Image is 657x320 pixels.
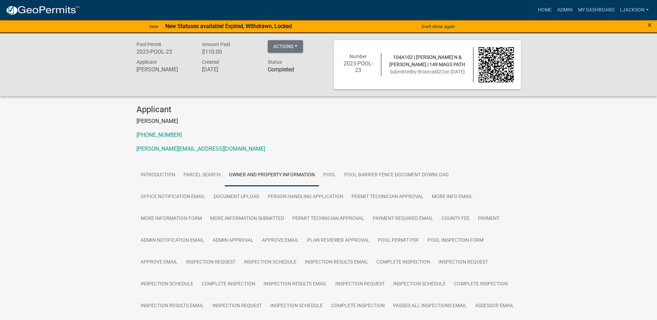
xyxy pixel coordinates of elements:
[412,69,444,74] span: by Briancald22
[303,230,374,252] a: Plan Reviewer Approval
[479,47,514,82] img: QR code
[136,164,179,186] a: Introduction
[327,295,389,317] a: Complete Inspection
[331,273,389,295] a: Inspection Request
[471,295,518,317] a: Assessor Email
[389,295,471,317] a: Passed All Inspections Email
[288,208,369,230] a: Permit Technician Approval
[206,208,288,230] a: More Information Submitted
[341,60,376,73] h6: 2023-POOL-23
[419,21,458,32] button: Don't show again
[136,42,161,47] span: Pool Permit
[474,208,504,230] a: Payment
[240,251,301,274] a: Inspection Schedule
[647,20,652,30] span: ×
[136,208,206,230] a: More Information Form
[268,59,282,65] span: Status
[369,208,437,230] a: Payment Required Email
[136,48,192,55] h6: 2023-POOL-23
[136,273,197,295] a: Inspection Schedule
[210,186,264,208] a: Document Upload
[390,69,465,74] span: Submitted on [DATE]
[349,54,367,59] span: Number
[136,145,265,152] a: [PERSON_NAME][EMAIL_ADDRESS][DOMAIN_NAME]
[136,230,208,252] a: Admin Notification Email
[268,40,303,53] button: Actions
[146,21,161,32] a: View
[389,273,450,295] a: Inspection Schedule
[136,132,182,138] a: [PHONE_NUMBER]
[202,42,230,47] span: Amount Paid
[374,230,423,252] a: Pool Permit PDF
[575,3,617,17] a: My Dashboard
[266,295,327,317] a: Inspection Schedule
[259,273,331,295] a: Inspection Results Email
[617,3,651,17] a: ljackson
[268,66,294,73] strong: Completed
[347,186,428,208] a: Permit Technician Approval
[450,273,512,295] a: Complete Inspection
[208,295,266,317] a: Inspection Request
[136,295,208,317] a: Inspection Results Email
[428,186,477,208] a: More Info Email
[136,251,182,274] a: Approve Email
[165,23,292,29] strong: New Statuses available! Expired, Withdrawn, Locked
[136,186,210,208] a: Office Notification Email
[197,273,259,295] a: Complete Inspection
[136,66,192,73] h6: [PERSON_NAME]
[423,230,488,252] a: Pool Inspection Form
[264,186,347,208] a: Person Handling Application
[535,3,554,17] a: Home
[437,208,474,230] a: County Fee
[182,251,240,274] a: Inspection Request
[179,164,225,186] a: Parcel search
[372,251,434,274] a: Complete Inspection
[434,251,492,274] a: Inspection Request
[319,164,340,186] a: Pool
[647,21,652,29] button: Close
[202,66,257,73] h6: [DATE]
[340,164,453,186] a: Pool Barrier Fence Document Download
[554,3,575,17] a: Admin
[202,48,257,55] h6: $110.00
[136,59,157,65] span: Applicant
[208,230,258,252] a: Admin Approval
[136,117,521,125] p: [PERSON_NAME]
[301,251,372,274] a: Inspection Results Email
[136,105,521,115] h4: Applicant
[258,230,303,252] a: Approve Email
[225,164,319,186] a: Owner and Property Information
[389,54,465,67] span: 104A102 | [PERSON_NAME] N & [PERSON_NAME] | 149 MAGS PATH
[202,59,219,65] span: Created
